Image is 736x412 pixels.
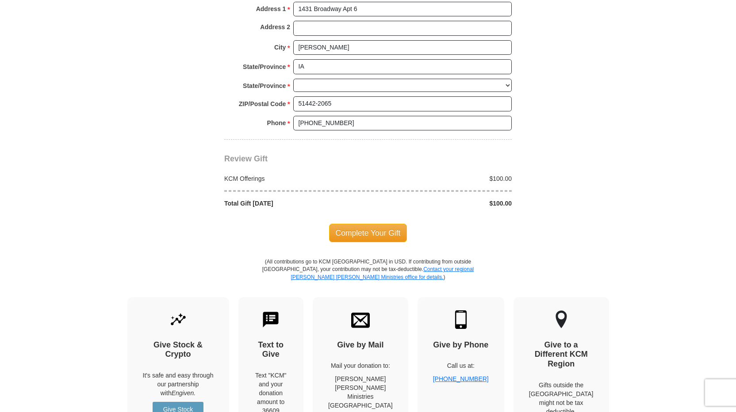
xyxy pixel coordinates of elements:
[143,340,214,359] h4: Give Stock & Crypto
[239,98,286,110] strong: ZIP/Postal Code
[220,174,368,183] div: KCM Offerings
[143,371,214,397] p: It's safe and easy through our partnership with
[328,361,393,370] p: Mail your donation to:
[267,117,286,129] strong: Phone
[243,61,286,73] strong: State/Province
[261,310,280,329] img: text-to-give.svg
[260,21,290,33] strong: Address 2
[368,174,517,183] div: $100.00
[169,310,188,329] img: give-by-stock.svg
[274,41,286,53] strong: City
[433,375,489,382] a: [PHONE_NUMBER]
[291,266,474,280] a: Contact your regional [PERSON_NAME] [PERSON_NAME] Ministries office for details.
[351,310,370,329] img: envelope.svg
[224,154,268,163] span: Review Gift
[172,389,195,397] i: Engiven.
[254,340,288,359] h4: Text to Give
[368,199,517,208] div: $100.00
[256,3,286,15] strong: Address 1
[262,258,474,297] p: (All contributions go to KCM [GEOGRAPHIC_DATA] in USD. If contributing from outside [GEOGRAPHIC_D...
[433,340,489,350] h4: Give by Phone
[433,361,489,370] p: Call us at:
[328,340,393,350] h4: Give by Mail
[452,310,470,329] img: mobile.svg
[529,340,594,369] h4: Give to a Different KCM Region
[220,199,368,208] div: Total Gift [DATE]
[243,80,286,92] strong: State/Province
[555,310,567,329] img: other-region
[328,374,393,410] p: [PERSON_NAME] [PERSON_NAME] Ministries [GEOGRAPHIC_DATA]
[329,224,407,242] span: Complete Your Gift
